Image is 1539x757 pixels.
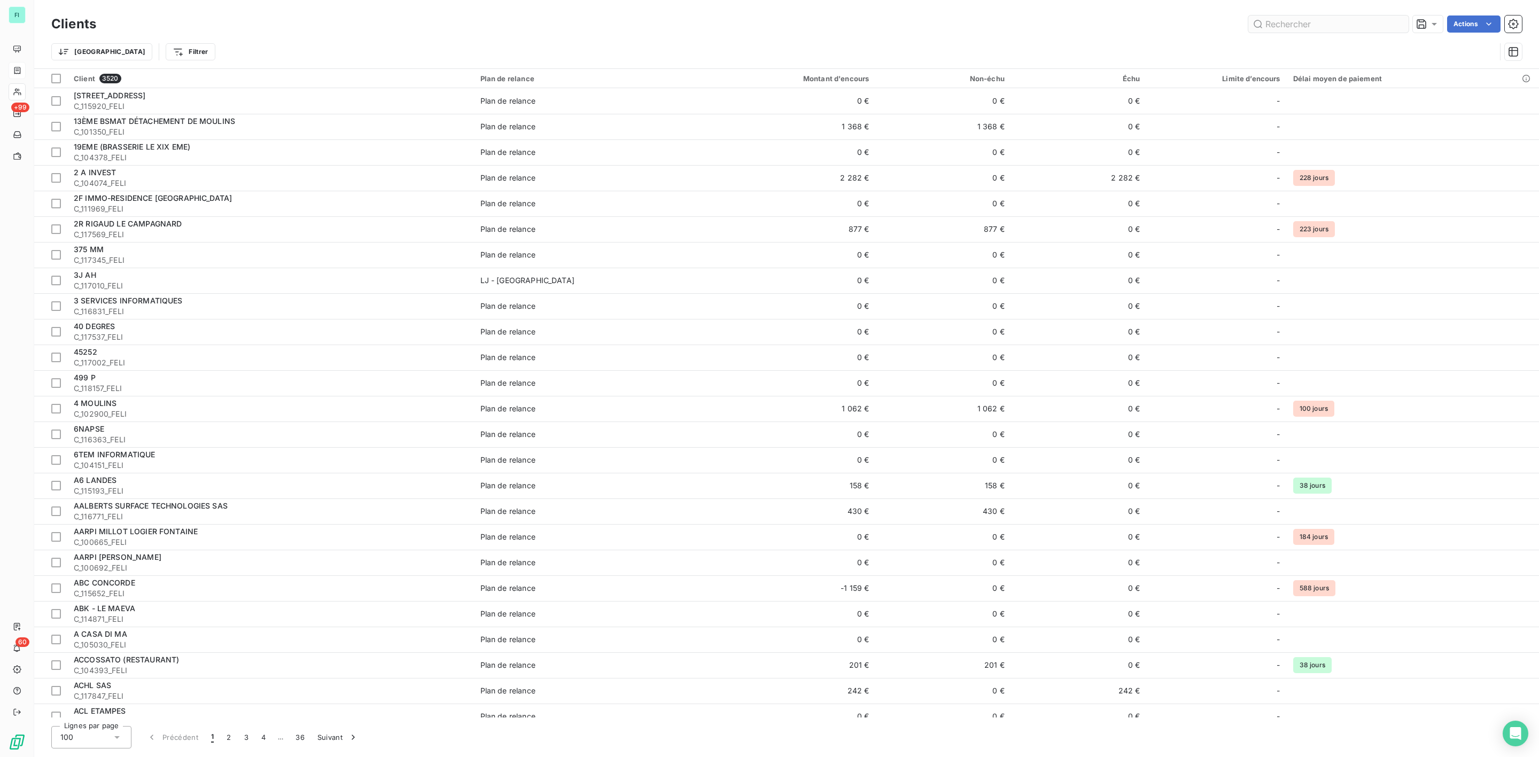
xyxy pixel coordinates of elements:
[1011,216,1147,242] td: 0 €
[272,729,289,746] span: …
[1248,15,1409,33] input: Rechercher
[875,293,1011,319] td: 0 €
[480,121,535,132] div: Plan de relance
[694,627,876,652] td: 0 €
[51,14,96,34] h3: Clients
[694,139,876,165] td: 0 €
[74,665,468,676] span: C_104393_FELI
[1277,583,1280,594] span: -
[694,524,876,550] td: 0 €
[1293,478,1332,494] span: 38 jours
[875,627,1011,652] td: 0 €
[1447,15,1501,33] button: Actions
[694,396,876,422] td: 1 062 €
[74,691,468,701] span: C_117847_FELI
[1277,608,1280,619] span: -
[1011,165,1147,191] td: 2 282 €
[480,634,535,645] div: Plan de relance
[9,733,26,751] img: Logo LeanPay
[480,557,535,568] div: Plan de relance
[255,726,272,748] button: 4
[694,88,876,114] td: 0 €
[694,678,876,704] td: 242 €
[74,219,182,228] span: 2R RIGAUD LE CAMPAGNARD
[1011,319,1147,345] td: 0 €
[1277,326,1280,337] span: -
[74,655,179,664] span: ACCOSSATO (RESTAURANT)
[15,637,29,647] span: 60
[74,152,468,163] span: C_104378_FELI
[875,319,1011,345] td: 0 €
[74,347,97,356] span: 45252
[1277,121,1280,132] span: -
[875,88,1011,114] td: 0 €
[74,501,228,510] span: AALBERTS SURFACE TECHNOLOGIES SAS
[74,475,116,485] span: A6 LANDES
[74,629,127,638] span: A CASA DI MA
[1011,396,1147,422] td: 0 €
[480,198,535,209] div: Plan de relance
[1277,685,1280,696] span: -
[1293,580,1335,596] span: 588 jours
[74,486,468,496] span: C_115193_FELI
[694,370,876,396] td: 0 €
[74,706,126,715] span: ACL ETAMPES
[74,306,468,317] span: C_116831_FELI
[480,583,535,594] div: Plan de relance
[694,242,876,268] td: 0 €
[1277,147,1280,158] span: -
[875,345,1011,370] td: 0 €
[1011,242,1147,268] td: 0 €
[1277,249,1280,260] span: -
[140,726,205,748] button: Précédent
[74,91,145,100] span: [STREET_ADDRESS]
[1277,96,1280,106] span: -
[1017,74,1140,83] div: Échu
[480,147,535,158] div: Plan de relance
[311,726,365,748] button: Suivant
[694,293,876,319] td: 0 €
[694,550,876,575] td: 0 €
[1277,173,1280,183] span: -
[694,473,876,498] td: 158 €
[1277,301,1280,311] span: -
[875,165,1011,191] td: 0 €
[74,142,190,151] span: 19EME (BRASSERIE LE XIX EME)
[74,434,468,445] span: C_116363_FELI
[1277,378,1280,388] span: -
[1011,345,1147,370] td: 0 €
[99,74,121,83] span: 3520
[1277,660,1280,670] span: -
[694,268,876,293] td: 0 €
[1011,498,1147,524] td: 0 €
[694,652,876,678] td: 201 €
[1011,114,1147,139] td: 0 €
[1011,447,1147,473] td: 0 €
[1153,74,1280,83] div: Limite d’encours
[480,429,535,440] div: Plan de relance
[875,268,1011,293] td: 0 €
[1277,506,1280,517] span: -
[74,255,468,266] span: C_117345_FELI
[1277,480,1280,491] span: -
[74,552,161,561] span: AARPI [PERSON_NAME]
[74,604,135,613] span: ABK - LE MAEVA
[480,96,535,106] div: Plan de relance
[480,173,535,183] div: Plan de relance
[875,370,1011,396] td: 0 €
[694,216,876,242] td: 877 €
[480,352,535,363] div: Plan de relance
[875,114,1011,139] td: 1 368 €
[1277,455,1280,465] span: -
[74,563,468,573] span: C_100692_FELI
[1011,627,1147,652] td: 0 €
[480,378,535,388] div: Plan de relance
[701,74,869,83] div: Montant d'encours
[1011,704,1147,729] td: 0 €
[11,103,29,112] span: +99
[480,326,535,337] div: Plan de relance
[74,270,96,279] span: 3J AH
[1011,601,1147,627] td: 0 €
[74,639,468,650] span: C_105030_FELI
[74,178,468,189] span: C_104074_FELI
